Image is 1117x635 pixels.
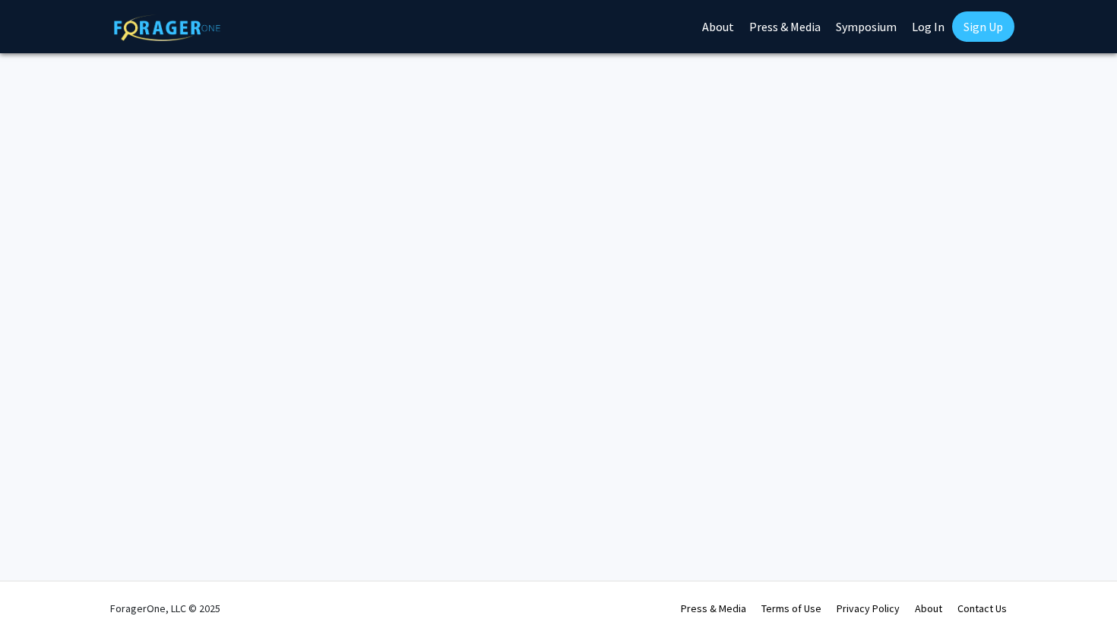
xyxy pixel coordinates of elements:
div: ForagerOne, LLC © 2025 [110,582,220,635]
a: Privacy Policy [837,602,900,615]
a: Sign Up [952,11,1014,42]
img: ForagerOne Logo [114,14,220,41]
a: About [915,602,942,615]
a: Contact Us [957,602,1007,615]
a: Press & Media [681,602,746,615]
a: Terms of Use [761,602,821,615]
